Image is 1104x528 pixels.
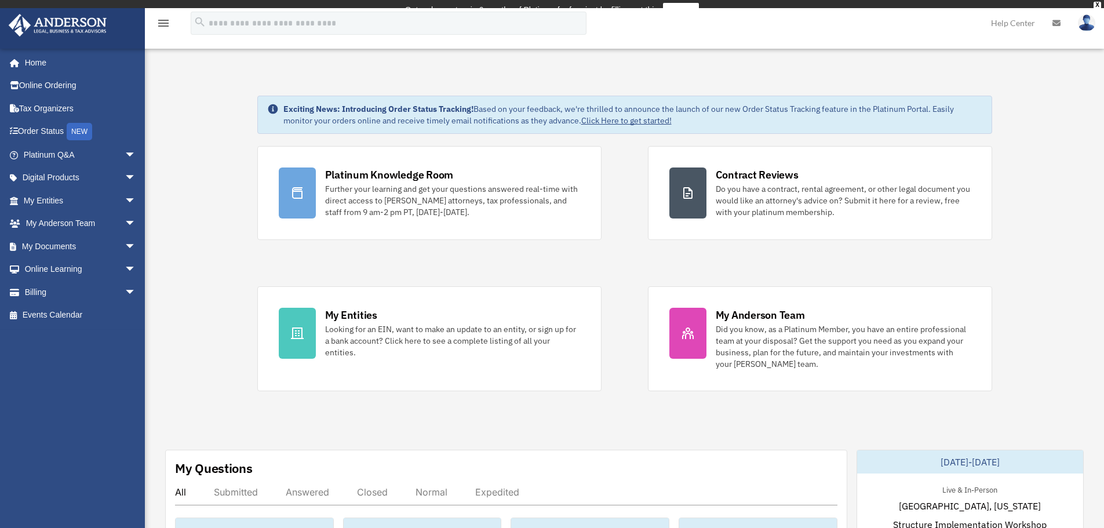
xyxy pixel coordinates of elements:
[156,20,170,30] a: menu
[8,235,154,258] a: My Documentsarrow_drop_down
[1094,2,1101,9] div: close
[325,167,454,182] div: Platinum Knowledge Room
[581,115,672,126] a: Click Here to get started!
[283,103,982,126] div: Based on your feedback, we're thrilled to announce the launch of our new Order Status Tracking fe...
[8,304,154,327] a: Events Calendar
[8,51,148,74] a: Home
[716,183,971,218] div: Do you have a contract, rental agreement, or other legal document you would like an attorney's ad...
[125,235,148,258] span: arrow_drop_down
[933,483,1007,495] div: Live & In-Person
[125,212,148,236] span: arrow_drop_down
[416,486,447,498] div: Normal
[257,146,602,240] a: Platinum Knowledge Room Further your learning and get your questions answered real-time with dire...
[8,143,154,166] a: Platinum Q&Aarrow_drop_down
[648,146,992,240] a: Contract Reviews Do you have a contract, rental agreement, or other legal document you would like...
[8,189,154,212] a: My Entitiesarrow_drop_down
[716,167,799,182] div: Contract Reviews
[8,212,154,235] a: My Anderson Teamarrow_drop_down
[175,486,186,498] div: All
[8,74,154,97] a: Online Ordering
[125,143,148,167] span: arrow_drop_down
[648,286,992,391] a: My Anderson Team Did you know, as a Platinum Member, you have an entire professional team at your...
[214,486,258,498] div: Submitted
[357,486,388,498] div: Closed
[1078,14,1095,31] img: User Pic
[716,323,971,370] div: Did you know, as a Platinum Member, you have an entire professional team at your disposal? Get th...
[8,166,154,190] a: Digital Productsarrow_drop_down
[899,499,1041,513] span: [GEOGRAPHIC_DATA], [US_STATE]
[716,308,805,322] div: My Anderson Team
[8,97,154,120] a: Tax Organizers
[125,258,148,282] span: arrow_drop_down
[8,258,154,281] a: Online Learningarrow_drop_down
[125,281,148,304] span: arrow_drop_down
[8,120,154,144] a: Order StatusNEW
[194,16,206,28] i: search
[663,3,699,17] a: survey
[325,183,580,218] div: Further your learning and get your questions answered real-time with direct access to [PERSON_NAM...
[125,166,148,190] span: arrow_drop_down
[286,486,329,498] div: Answered
[475,486,519,498] div: Expedited
[283,104,473,114] strong: Exciting News: Introducing Order Status Tracking!
[67,123,92,140] div: NEW
[125,189,148,213] span: arrow_drop_down
[857,450,1083,474] div: [DATE]-[DATE]
[175,460,253,477] div: My Questions
[325,323,580,358] div: Looking for an EIN, want to make an update to an entity, or sign up for a bank account? Click her...
[325,308,377,322] div: My Entities
[8,281,154,304] a: Billingarrow_drop_down
[405,3,658,17] div: Get a chance to win 6 months of Platinum for free just by filling out this
[5,14,110,37] img: Anderson Advisors Platinum Portal
[257,286,602,391] a: My Entities Looking for an EIN, want to make an update to an entity, or sign up for a bank accoun...
[156,16,170,30] i: menu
